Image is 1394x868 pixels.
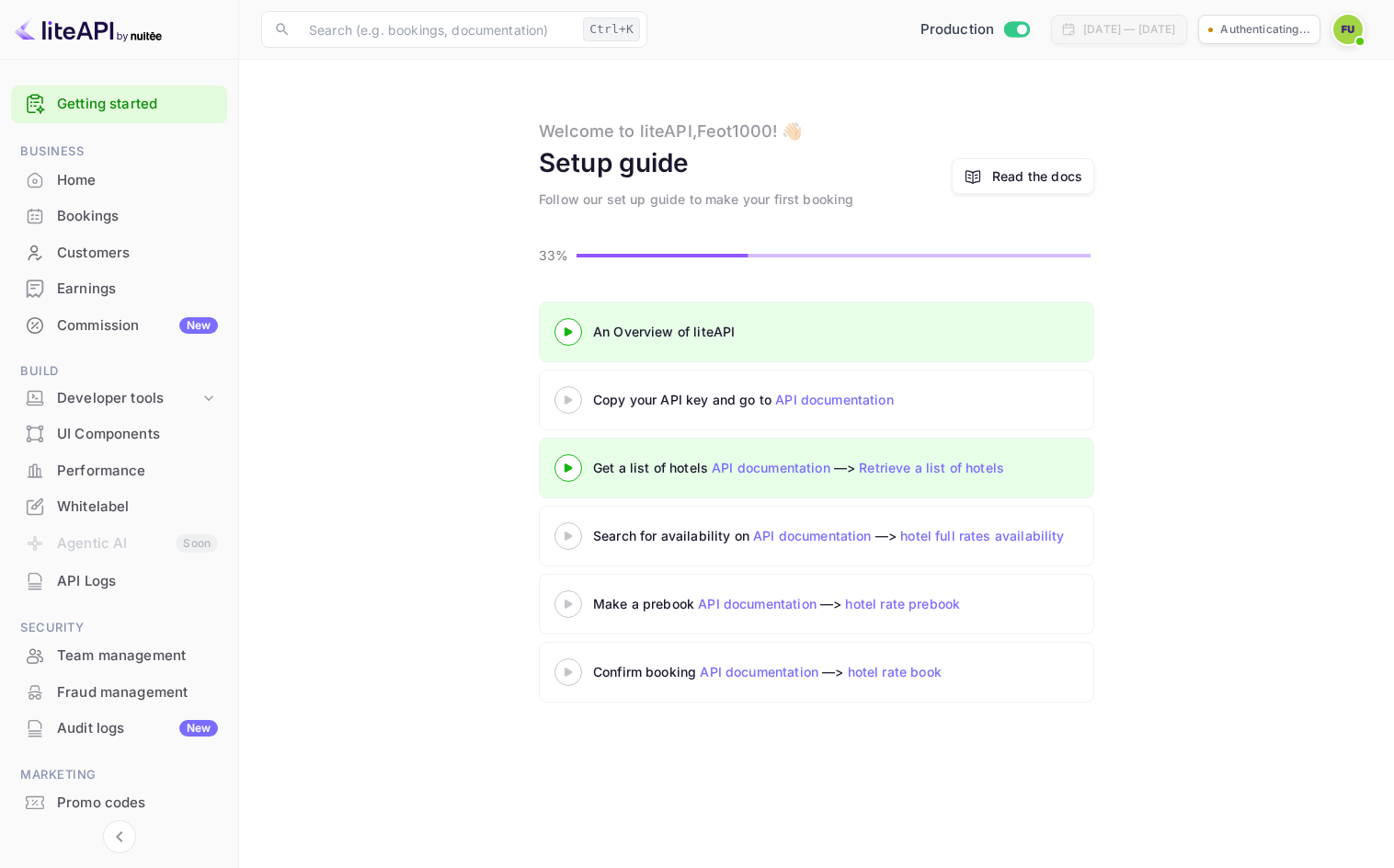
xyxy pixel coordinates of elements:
[11,711,227,745] a: Audit logsNew
[11,785,227,821] div: Promo codes
[11,675,227,711] div: Fraud management
[11,618,227,638] span: Security
[593,526,1237,545] div: Search for availability on —>
[57,243,218,264] div: Customers
[11,271,227,305] a: Earnings
[57,497,218,518] div: Whitelabel
[103,820,136,853] button: Collapse navigation
[11,142,227,162] span: Business
[11,711,227,747] div: Audit logsNew
[11,271,227,307] div: Earnings
[57,571,218,592] div: API Logs
[57,718,218,739] div: Audit logs
[57,170,218,191] div: Home
[539,119,803,143] div: Welcome to liteAPI, Feot1000 ! 👋🏻
[57,388,200,409] div: Developer tools
[539,143,690,182] div: Setup guide
[11,417,227,452] div: UI Components
[593,458,1053,477] div: Get a list of hotels —>
[1333,15,1363,44] img: Feot1000 User
[11,361,227,382] span: Build
[11,675,227,709] a: Fraud management
[11,199,227,233] a: Bookings
[57,461,218,482] div: Performance
[11,638,227,672] a: Team management
[539,189,854,209] div: Follow our set up guide to make your first booking
[11,163,227,197] a: Home
[775,392,894,407] a: API documentation
[845,596,960,611] a: hotel rate prebook
[11,308,227,342] a: CommissionNew
[11,564,227,598] a: API Logs
[57,315,218,337] div: Commission
[1083,21,1175,38] div: [DATE] — [DATE]
[952,158,1094,194] a: Read the docs
[11,785,227,819] a: Promo codes
[11,765,227,785] span: Marketing
[179,720,218,737] div: New
[11,383,227,415] div: Developer tools
[57,424,218,445] div: UI Components
[11,163,227,199] div: Home
[57,645,218,667] div: Team management
[900,528,1064,543] a: hotel full rates availability
[859,460,1004,475] a: Retrieve a list of hotels
[848,664,942,680] a: hotel rate book
[11,308,227,344] div: CommissionNew
[11,453,227,489] div: Performance
[913,19,1037,40] div: Switch to Sandbox mode
[15,15,162,44] img: LiteAPI logo
[753,528,872,543] a: API documentation
[539,246,571,265] p: 33%
[57,682,218,703] div: Fraud management
[920,19,995,40] span: Production
[11,86,227,123] div: Getting started
[57,279,218,300] div: Earnings
[11,489,227,525] div: Whitelabel
[583,17,640,41] div: Ctrl+K
[57,94,218,115] a: Getting started
[11,489,227,523] a: Whitelabel
[712,460,830,475] a: API documentation
[11,235,227,269] a: Customers
[57,206,218,227] div: Bookings
[593,322,1053,341] div: An Overview of liteAPI
[698,596,817,611] a: API documentation
[11,453,227,487] a: Performance
[593,594,1053,613] div: Make a prebook —>
[593,662,1053,681] div: Confirm booking —>
[11,564,227,600] div: API Logs
[11,417,227,451] a: UI Components
[57,793,218,814] div: Promo codes
[298,11,576,48] input: Search (e.g. bookings, documentation)
[1220,21,1310,38] p: Authenticating...
[992,166,1082,186] a: Read the docs
[593,390,1053,409] div: Copy your API key and go to
[11,235,227,271] div: Customers
[179,317,218,334] div: New
[11,199,227,234] div: Bookings
[11,638,227,674] div: Team management
[700,664,818,680] a: API documentation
